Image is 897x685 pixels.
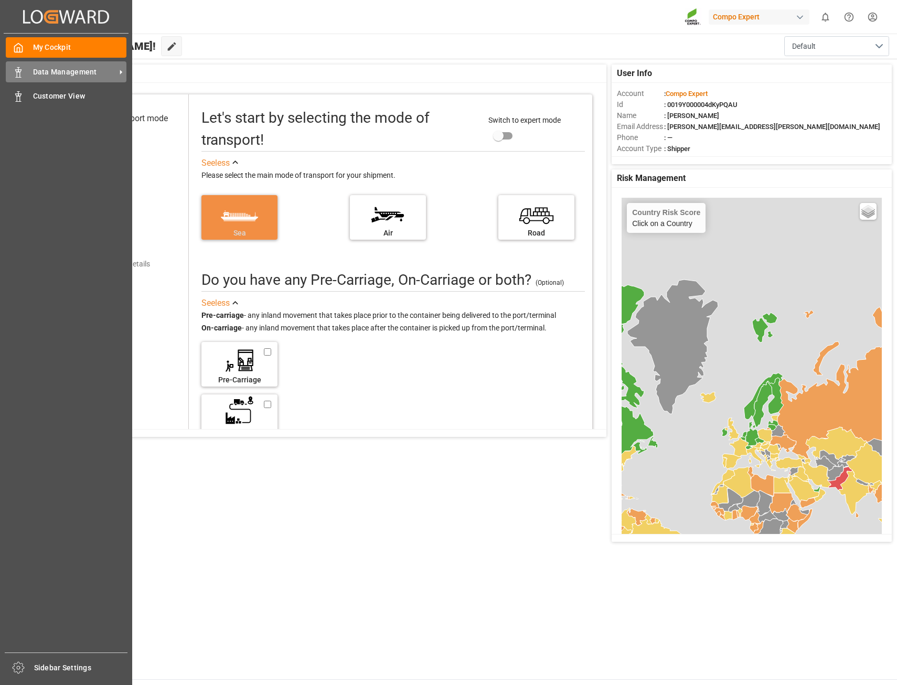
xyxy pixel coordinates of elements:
[792,41,816,52] span: Default
[632,208,700,217] h4: Country Risk Score
[34,662,128,673] span: Sidebar Settings
[536,278,564,287] div: (Optional)
[201,269,531,291] div: Do you have any Pre-Carriage, On-Carriage or both? (optional)
[617,110,664,121] span: Name
[784,36,889,56] button: open menu
[201,157,230,169] div: See less
[617,143,664,154] span: Account Type
[504,228,569,239] div: Road
[664,123,880,131] span: : [PERSON_NAME][EMAIL_ADDRESS][PERSON_NAME][DOMAIN_NAME]
[617,121,664,132] span: Email Address
[617,172,686,185] span: Risk Management
[201,169,585,182] div: Please select the main mode of transport for your shipment.
[617,99,664,110] span: Id
[617,67,652,80] span: User Info
[201,297,230,309] div: See less
[814,5,837,29] button: show 0 new notifications
[709,9,809,25] div: Compo Expert
[264,400,271,409] input: On-Carriage
[860,203,877,220] a: Layers
[664,145,690,153] span: : Shipper
[33,42,127,53] span: My Cockpit
[201,311,244,319] strong: Pre-carriage
[709,7,814,27] button: Compo Expert
[201,107,478,151] div: Let's start by selecting the mode of transport!
[664,134,672,142] span: : —
[664,101,738,109] span: : 0019Y000004dKyPQAU
[617,88,664,99] span: Account
[6,37,126,58] a: My Cockpit
[666,90,708,98] span: Compo Expert
[6,86,126,106] a: Customer View
[264,347,271,357] input: Pre-Carriage
[207,228,272,239] div: Sea
[617,132,664,143] span: Phone
[488,116,561,124] span: Switch to expert mode
[207,374,272,386] div: Pre-Carriage
[87,112,168,125] div: Select transport mode
[201,309,585,335] div: - any inland movement that takes place prior to the container being delivered to the port/termina...
[33,91,127,102] span: Customer View
[201,324,242,332] strong: On-carriage
[837,5,861,29] button: Help Center
[632,208,700,228] div: Click on a Country
[207,427,272,438] div: On-Carriage
[33,67,116,78] span: Data Management
[664,112,719,120] span: : [PERSON_NAME]
[664,90,708,98] span: :
[355,228,421,239] div: Air
[685,8,701,26] img: Screenshot%202023-09-29%20at%2010.02.21.png_1712312052.png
